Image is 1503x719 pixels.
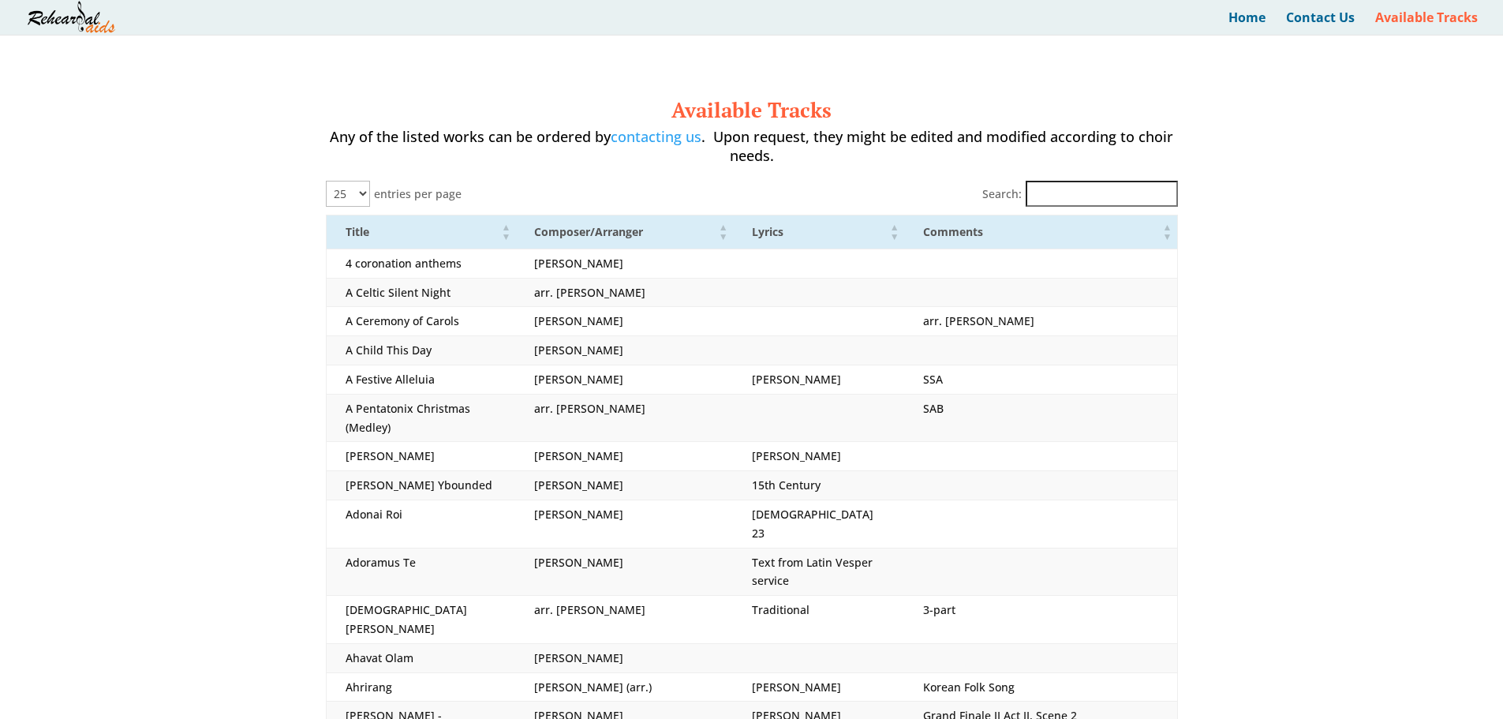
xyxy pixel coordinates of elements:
td: Adonai Roi [326,500,515,549]
td: Text from Latin Vesper service [733,548,904,596]
span: Title [346,224,369,239]
td: [DEMOGRAPHIC_DATA] [PERSON_NAME] [326,596,515,644]
td: [PERSON_NAME] [515,365,732,395]
td: 4 coronation anthems [326,249,515,278]
td: [DEMOGRAPHIC_DATA] 23 [733,500,904,549]
td: [PERSON_NAME] [515,442,732,471]
td: [PERSON_NAME] [326,442,515,471]
td: 15th Century [733,471,904,500]
td: A Child This Day [326,336,515,365]
td: Adoramus Te [326,548,515,596]
td: [PERSON_NAME] [515,643,732,672]
span: Composer/Arranger: Activate to sort [719,215,728,249]
p: Any of the listed works can be ordered by . Upon request, they might be edited and modified accor... [326,128,1178,180]
label: entries per page [374,185,462,204]
td: [PERSON_NAME] [733,672,904,702]
td: [PERSON_NAME] [515,500,732,549]
label: Search: [982,185,1022,204]
td: Ahavat Olam [326,643,515,672]
td: A Pentatonix Christmas (Medley) [326,394,515,442]
td: [PERSON_NAME] [515,307,732,336]
a: Home [1228,12,1266,35]
td: [PERSON_NAME] [733,442,904,471]
span: Comments: Activate to sort [1163,215,1172,249]
td: [PERSON_NAME] Ybounded [326,471,515,500]
td: [PERSON_NAME] [515,336,732,365]
span: Title: Activate to sort [501,215,510,249]
a: Contact Us [1286,12,1355,35]
span: Lyrics [752,224,783,239]
td: SAB [904,394,1177,442]
td: [PERSON_NAME] [515,471,732,500]
td: Ahrirang [326,672,515,702]
td: Traditional [733,596,904,644]
td: Korean Folk Song [904,672,1177,702]
td: [PERSON_NAME] [515,249,732,278]
a: Available Tracks [1375,12,1478,35]
td: A Ceremony of Carols [326,307,515,336]
td: SSA [904,365,1177,395]
span: Available Tracks [671,96,832,123]
td: arr. [PERSON_NAME] [904,307,1177,336]
td: arr. [PERSON_NAME] [515,596,732,644]
td: [PERSON_NAME] (arr.) [515,672,732,702]
td: A Celtic Silent Night [326,278,515,307]
td: [PERSON_NAME] [515,548,732,596]
td: A Festive Alleluia [326,365,515,395]
span: Lyrics: Activate to sort [890,215,899,249]
span: Comments [923,224,983,239]
td: 3-part [904,596,1177,644]
td: arr. [PERSON_NAME] [515,278,732,307]
td: arr. [PERSON_NAME] [515,394,732,442]
span: Composer/Arranger [534,224,643,239]
td: [PERSON_NAME] [733,365,904,395]
a: contacting us [611,127,701,146]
